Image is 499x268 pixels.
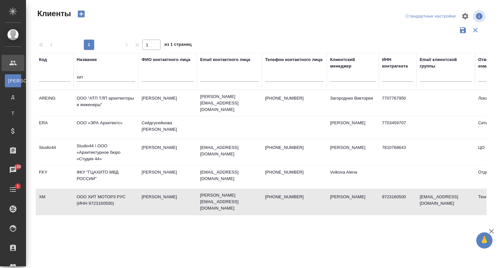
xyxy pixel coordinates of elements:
td: 7810768643 [379,141,416,164]
span: 🙏 [479,234,490,247]
td: [EMAIL_ADDRESS][DOMAIN_NAME] [416,190,475,213]
td: XM [36,190,73,213]
td: Загородних Виктория [327,92,379,115]
p: [PHONE_NUMBER] [265,144,324,151]
p: [PHONE_NUMBER] [265,194,324,200]
td: Сейдгусейнова [PERSON_NAME] [138,116,197,139]
span: Посмотреть информацию [473,10,487,22]
span: Клиенты [36,8,71,19]
span: Д [8,94,18,100]
div: Клиентский менеджер [330,56,376,69]
span: 1 [13,183,23,189]
td: ФКУ "ГЦАХИТО МВД РОССИИ" [73,166,138,189]
p: [PERSON_NAME][EMAIL_ADDRESS][DOMAIN_NAME] [200,192,259,212]
span: Настроить таблицу [457,8,473,24]
td: 7707767950 [379,92,416,115]
span: [PERSON_NAME] [8,78,18,84]
p: [PHONE_NUMBER] [265,95,324,102]
td: Volkova Alena [327,166,379,189]
td: ERA [36,116,73,139]
a: 100 [2,162,24,178]
a: Д [5,91,21,104]
td: [PERSON_NAME] [138,190,197,213]
td: FKY [36,166,73,189]
div: Название [77,56,97,63]
p: [EMAIL_ADDRESS][DOMAIN_NAME] [200,169,259,182]
td: [PERSON_NAME] [138,141,197,164]
td: 9723160500 [379,190,416,213]
div: Email клиентской группы [420,56,472,69]
td: [PERSON_NAME] [327,116,379,139]
p: [PHONE_NUMBER] [265,169,324,176]
td: [PERSON_NAME] [138,92,197,115]
td: ООО ХИТ МОТОРЗ РУС (ИНН 9723160500) [73,190,138,213]
td: ООО "АТП ТЛП архитекторы и инженеры" [73,92,138,115]
td: [PERSON_NAME] [138,166,197,189]
button: Создать [73,8,89,19]
span: 100 [11,164,25,170]
a: [PERSON_NAME] [5,74,21,87]
p: [EMAIL_ADDRESS][DOMAIN_NAME] [200,144,259,157]
div: Телефон контактного лица [265,56,323,63]
td: 7703459707 [379,116,416,139]
td: Studio44 \ ООО «Архитектурное бюро «Студия 44» [73,140,138,165]
td: [PERSON_NAME] [327,190,379,213]
span: из 1 страниц [164,41,192,50]
div: ФИО контактного лица [142,56,190,63]
div: Код [39,56,47,63]
td: [PERSON_NAME] [327,141,379,164]
td: ООО «ЭРА Архитектс» [73,116,138,139]
button: Сохранить фильтры [457,24,469,36]
button: 🙏 [476,232,493,249]
button: Сбросить фильтры [469,24,481,36]
td: Studio44 [36,141,73,164]
a: 1 [2,181,24,198]
p: [PERSON_NAME][EMAIL_ADDRESS][DOMAIN_NAME] [200,93,259,113]
div: ИНН контрагента [382,56,413,69]
a: Т [5,107,21,120]
td: AREING [36,92,73,115]
div: split button [404,11,457,21]
div: Email контактного лица [200,56,250,63]
span: Т [8,110,18,116]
